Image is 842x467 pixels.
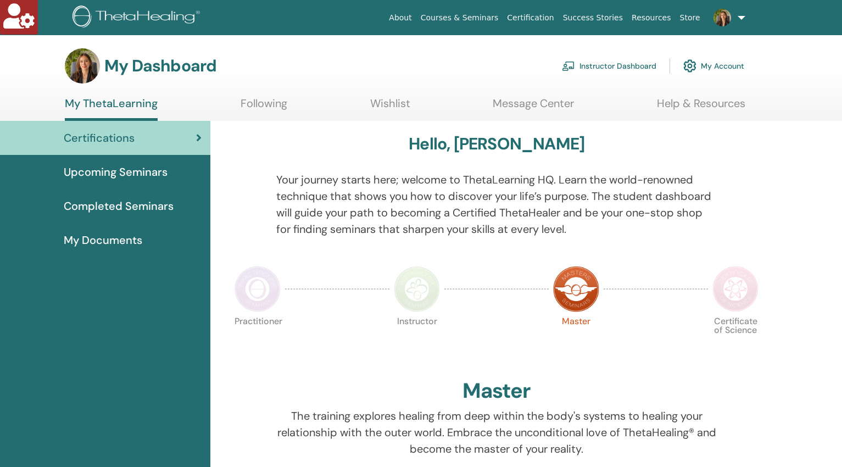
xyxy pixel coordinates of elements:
[683,57,696,75] img: cog.svg
[65,97,158,121] a: My ThetaLearning
[64,198,174,214] span: Completed Seminars
[235,266,281,312] img: Practitioner
[409,134,584,154] h3: Hello, [PERSON_NAME]
[394,266,440,312] img: Instructor
[676,8,705,28] a: Store
[493,97,574,118] a: Message Center
[64,232,142,248] span: My Documents
[241,97,287,118] a: Following
[462,379,531,404] h2: Master
[384,8,416,28] a: About
[683,54,744,78] a: My Account
[104,56,216,76] h3: My Dashboard
[65,48,100,84] img: default.jpg
[553,266,599,312] img: Master
[553,317,599,363] p: Master
[276,408,717,457] p: The training explores healing from deep within the body's systems to healing your relationship wi...
[562,61,575,71] img: chalkboard-teacher.svg
[503,8,558,28] a: Certification
[627,8,676,28] a: Resources
[276,171,717,237] p: Your journey starts here; welcome to ThetaLearning HQ. Learn the world-renowned technique that sh...
[712,266,759,312] img: Certificate of Science
[416,8,503,28] a: Courses & Seminars
[394,317,440,363] p: Instructor
[712,317,759,363] p: Certificate of Science
[559,8,627,28] a: Success Stories
[64,164,168,180] span: Upcoming Seminars
[657,97,745,118] a: Help & Resources
[713,9,731,26] img: default.jpg
[73,5,204,30] img: logo.png
[64,130,135,146] span: Certifications
[370,97,410,118] a: Wishlist
[235,317,281,363] p: Practitioner
[562,54,656,78] a: Instructor Dashboard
